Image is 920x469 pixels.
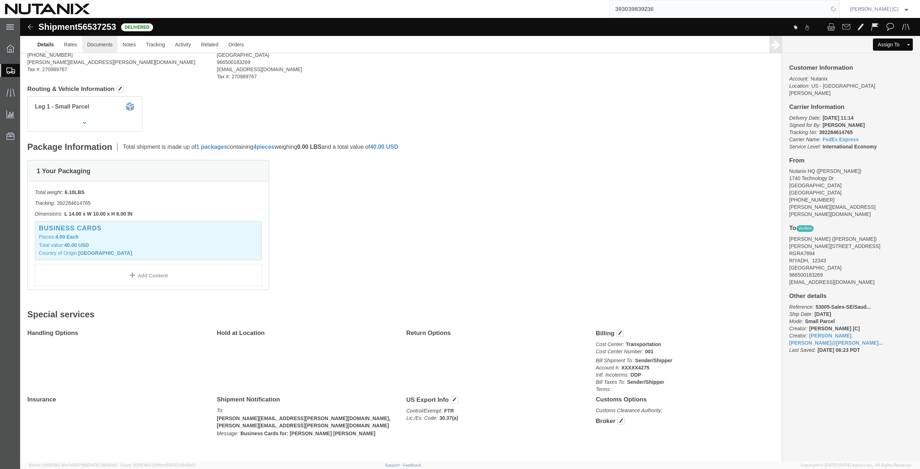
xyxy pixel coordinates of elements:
iframe: FS Legacy Container [20,18,920,461]
input: Search for shipment number, reference number [610,0,828,18]
span: Client: 2025.19.0-129fbcf [120,463,195,467]
a: Feedback [403,463,421,467]
span: [DATE] 09:50:40 [87,463,117,467]
img: logo [5,4,90,14]
span: Arthur Campos [C] [850,5,898,13]
a: Support [385,463,403,467]
span: Copyright © [DATE]-[DATE] Agistix Inc., All Rights Reserved [801,462,911,468]
span: Server: 2025.19.0-91c74307f99 [29,463,117,467]
span: [DATE] 09:39:01 [166,463,195,467]
button: [PERSON_NAME] [C] [850,5,910,13]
